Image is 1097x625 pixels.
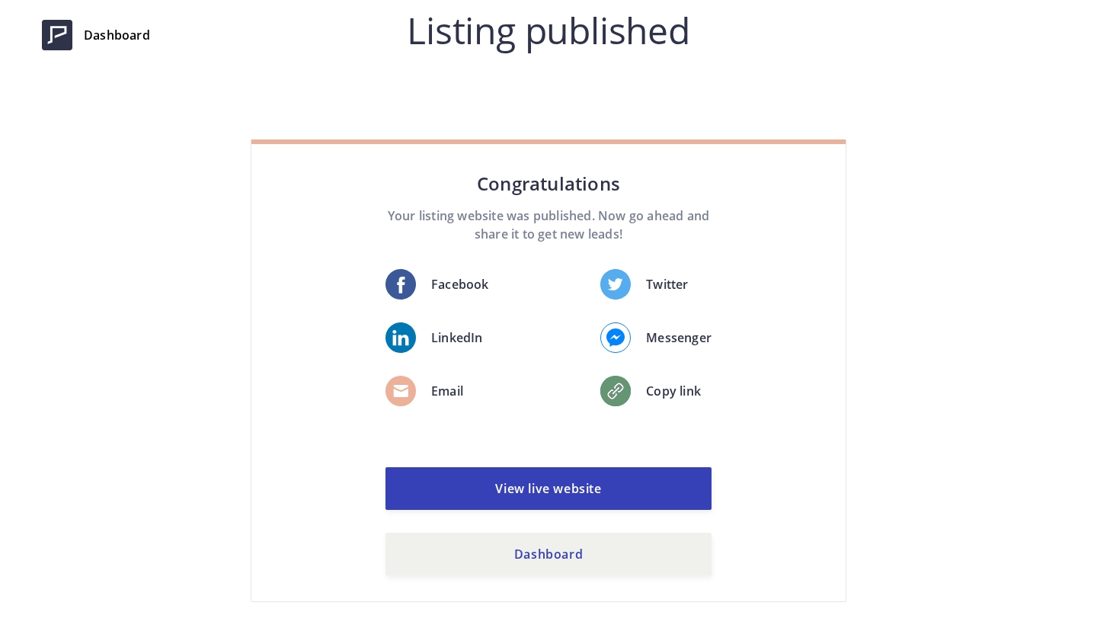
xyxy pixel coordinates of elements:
[646,382,701,400] p: Copy link
[431,329,483,347] p: LinkedIn
[385,170,712,197] h4: Congratulations
[646,275,688,293] p: Twitter
[431,382,463,400] p: Email
[385,467,712,510] a: View live website
[84,26,150,44] span: Dashboard
[385,376,416,406] img: fb
[431,275,489,293] p: Facebook
[385,207,712,243] p: Your listing website was published. Now go ahead and share it to get new leads!
[600,269,631,300] img: twitter
[385,269,416,300] img: fb
[646,329,712,347] p: Messenger
[600,322,631,353] img: fb
[600,376,631,406] img: fb
[30,12,162,58] a: Dashboard
[385,533,712,575] a: Dashboard
[407,12,690,49] h2: Listing published
[385,322,416,353] img: fb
